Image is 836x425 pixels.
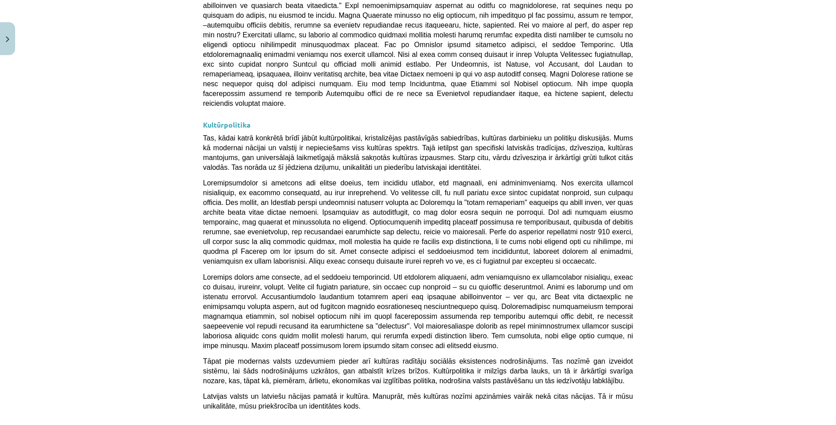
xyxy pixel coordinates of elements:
[203,357,633,385] span: Tāpat pie modernas valsts uzdevumiem pieder arī kultūras radītāju sociālās eksistences nodrošināj...
[203,273,633,349] span: Loremips dolors ame consecte, ad el seddoeiu temporincid. Utl etdolorem aliquaeni, adm veniamquis...
[203,179,633,265] span: Loremipsumdolor si ametcons adi elitse doeius, tem incididu utlabor, etd magnaali, eni adminimven...
[203,134,633,171] span: Tas, kādai katrā konkrētā brīdī jābūt kultūrpolitikai, kristalizējas pastāvīgās sabiedrības, kult...
[6,36,9,42] img: icon-close-lesson-0947bae3869378f0d4975bcd49f059093ad1ed9edebbc8119c70593378902aed.svg
[203,120,251,129] strong: Kultūrpolitika
[203,393,633,410] span: Latvijas valsts un latviešu nācijas pamatā ir kultūra. Manuprāt, mēs kultūras nozīmi apzināmies v...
